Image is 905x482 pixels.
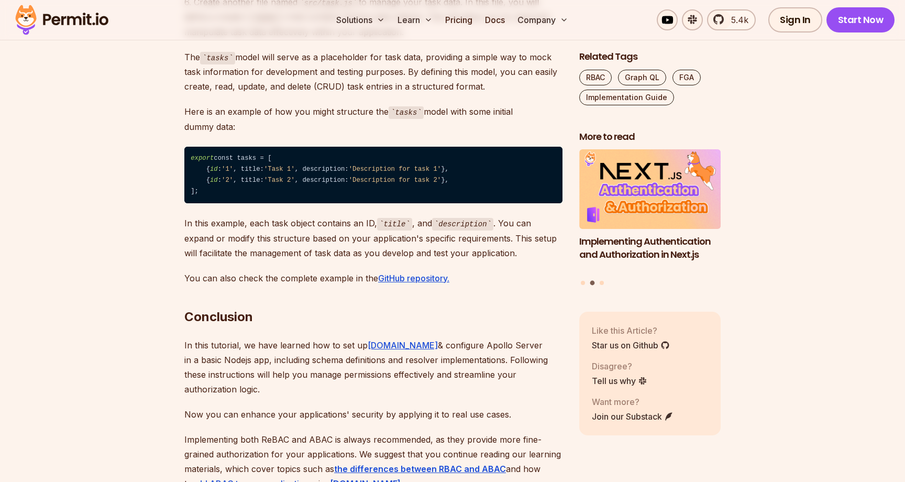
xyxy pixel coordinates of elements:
[579,150,721,275] a: Implementing Authentication and Authorization in Next.jsImplementing Authentication and Authoriza...
[200,52,235,64] code: tasks
[600,281,604,285] button: Go to slide 3
[210,166,218,173] span: id
[184,216,562,260] p: In this example, each task object contains an ID, , and . You can expand or modify this structure...
[184,104,562,134] p: Here is an example of how you might structure the model with some initial dummy data:
[579,150,721,275] li: 2 of 3
[768,7,822,32] a: Sign In
[672,70,701,85] a: FGA
[184,407,562,422] p: Now you can enhance your applications' security by applying it to real use cases.
[191,155,214,162] span: export
[707,9,756,30] a: 5.4k
[592,360,647,373] p: Disagree?
[579,50,721,63] h2: Related Tags
[334,464,506,474] a: the differences between RBAC and ABAC
[441,9,477,30] a: Pricing
[210,177,218,184] span: id
[579,235,721,261] h3: Implementing Authentication and Authorization in Next.js
[368,340,438,350] a: [DOMAIN_NAME]
[592,410,674,423] a: Join our Substack
[513,9,572,30] button: Company
[592,339,670,352] a: Star us on Github
[579,150,721,229] img: Implementing Authentication and Authorization in Next.js
[184,147,562,204] code: const tasks = [ { : , title: , description: }, { : , title: , description: }, ];
[222,166,233,173] span: '1'
[393,9,437,30] button: Learn
[581,281,585,285] button: Go to slide 1
[184,50,562,94] p: The model will serve as a placeholder for task data, providing a simple way to mock task informat...
[10,2,113,38] img: Permit logo
[184,271,562,286] p: You can also check the complete example in the
[826,7,895,32] a: Start Now
[264,166,295,173] span: 'Task 1'
[579,150,721,287] div: Posts
[618,70,666,85] a: Graph QL
[332,9,389,30] button: Solutions
[378,273,449,283] a: GitHub repository.
[184,338,562,397] p: In this tutorial, we have learned how to set up & configure Apollo Server in a basic Nodejs app, ...
[592,324,670,337] p: Like this Article?
[579,130,721,144] h2: More to read
[184,267,562,325] h2: Conclusion
[590,281,595,286] button: Go to slide 2
[592,375,647,387] a: Tell us why
[377,218,412,231] code: title
[579,90,674,105] a: Implementation Guide
[481,9,509,30] a: Docs
[264,177,295,184] span: 'Task 2'
[349,177,441,184] span: 'Description for task 2'
[389,106,424,119] code: tasks
[432,218,493,231] code: description
[222,177,233,184] span: '2'
[349,166,441,173] span: 'Description for task 1'
[592,396,674,408] p: Want more?
[579,70,612,85] a: RBAC
[725,14,748,26] span: 5.4k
